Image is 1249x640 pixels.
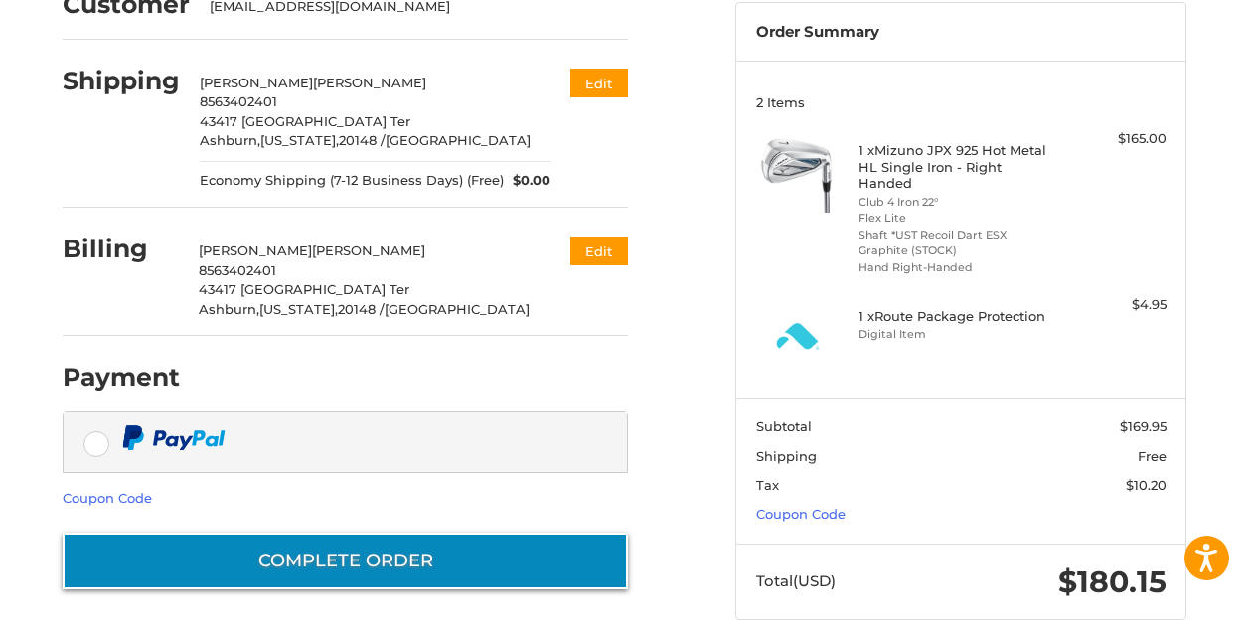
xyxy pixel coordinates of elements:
img: PayPal icon [122,425,226,450]
span: Free [1138,448,1167,464]
span: [GEOGRAPHIC_DATA] [386,132,531,148]
span: 20148 / [338,301,385,317]
h2: Billing [63,234,179,264]
li: Club 4 Iron 22° [859,194,1059,211]
li: Digital Item [859,326,1059,343]
span: [GEOGRAPHIC_DATA] [385,301,530,317]
button: Complete order [63,533,628,589]
span: [US_STATE], [259,301,338,317]
li: Shaft *UST Recoil Dart ESX Graphite (STOCK) [859,227,1059,259]
div: $4.95 [1063,295,1166,315]
span: [US_STATE], [260,132,339,148]
span: $0.00 [504,171,551,191]
span: Economy Shipping (7-12 Business Days) (Free) [200,171,504,191]
button: Edit [570,237,628,265]
span: [PERSON_NAME] [313,75,426,90]
button: Edit [570,69,628,97]
h4: 1 x Mizuno JPX 925 Hot Metal HL Single Iron - Right Handed [859,142,1059,191]
span: [PERSON_NAME] [199,242,312,258]
h2: Shipping [63,66,180,96]
span: Shipping [756,448,817,464]
span: 43417 [GEOGRAPHIC_DATA] Ter [199,281,409,297]
a: Coupon Code [63,490,152,506]
span: $10.20 [1126,477,1167,493]
h4: 1 x Route Package Protection [859,308,1059,324]
span: Tax [756,477,779,493]
span: $169.95 [1120,418,1167,434]
span: [PERSON_NAME] [312,242,425,258]
span: 20148 / [339,132,386,148]
span: Subtotal [756,418,812,434]
span: 8563402401 [199,262,276,278]
h2: Payment [63,362,180,393]
li: Flex Lite [859,210,1059,227]
div: $165.00 [1063,129,1166,149]
h3: Order Summary [756,23,1167,42]
a: Coupon Code [756,506,846,522]
span: Total (USD) [756,571,836,590]
span: Ashburn, [200,132,260,148]
span: 43417 [GEOGRAPHIC_DATA] Ter [200,113,410,129]
span: Ashburn, [199,301,259,317]
li: Hand Right-Handed [859,259,1059,276]
span: 8563402401 [200,93,277,109]
span: [PERSON_NAME] [200,75,313,90]
span: $180.15 [1058,563,1167,600]
h3: 2 Items [756,94,1167,110]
